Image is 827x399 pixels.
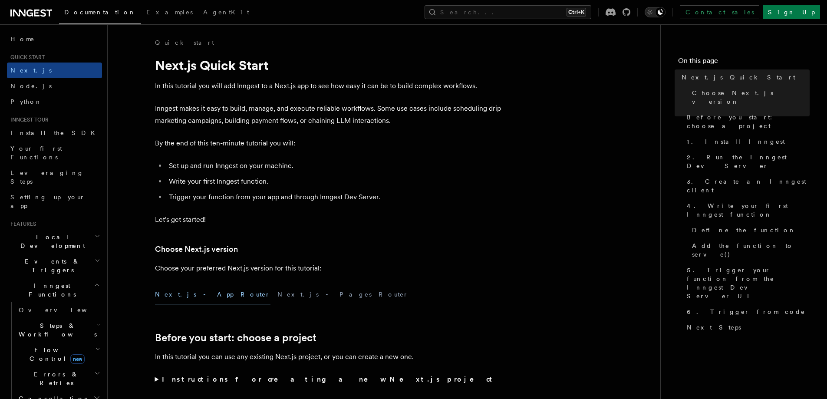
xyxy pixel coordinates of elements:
[64,9,136,16] span: Documentation
[166,175,502,188] li: Write your first Inngest function.
[166,160,502,172] li: Set up and run Inngest on your machine.
[146,9,193,16] span: Examples
[678,69,810,85] a: Next.js Quick Start
[155,80,502,92] p: In this tutorial you will add Inngest to a Next.js app to see how easy it can be to build complex...
[15,318,102,342] button: Steps & Workflows
[7,189,102,214] a: Setting up your app
[10,98,42,105] span: Python
[155,57,502,73] h1: Next.js Quick Start
[687,113,810,130] span: Before you start: choose a project
[277,285,409,304] button: Next.js - Pages Router
[7,165,102,189] a: Leveraging Steps
[680,5,759,19] a: Contact sales
[645,7,666,17] button: Toggle dark mode
[7,254,102,278] button: Events & Triggers
[692,89,810,106] span: Choose Next.js version
[59,3,141,24] a: Documentation
[683,320,810,335] a: Next Steps
[567,8,586,16] kbd: Ctrl+K
[19,307,108,313] span: Overview
[7,94,102,109] a: Python
[425,5,591,19] button: Search...Ctrl+K
[155,102,502,127] p: Inngest makes it easy to build, manage, and execute reliable workflows. Some use cases include sc...
[7,257,95,274] span: Events & Triggers
[687,137,785,146] span: 1. Install Inngest
[7,54,45,61] span: Quick start
[166,191,502,203] li: Trigger your function from your app and through Inngest Dev Server.
[7,78,102,94] a: Node.js
[15,321,97,339] span: Steps & Workflows
[15,346,96,363] span: Flow Control
[10,169,84,185] span: Leveraging Steps
[141,3,198,23] a: Examples
[198,3,254,23] a: AgentKit
[687,266,810,300] span: 5. Trigger your function from the Inngest Dev Server UI
[689,238,810,262] a: Add the function to serve()
[7,116,49,123] span: Inngest tour
[692,226,796,234] span: Define the function
[763,5,820,19] a: Sign Up
[689,85,810,109] a: Choose Next.js version
[687,201,810,219] span: 4. Write your first Inngest function
[70,354,85,364] span: new
[10,82,52,89] span: Node.js
[10,145,62,161] span: Your first Functions
[7,31,102,47] a: Home
[7,233,95,250] span: Local Development
[692,241,810,259] span: Add the function to serve()
[683,198,810,222] a: 4. Write your first Inngest function
[7,221,36,228] span: Features
[689,222,810,238] a: Define the function
[155,351,502,363] p: In this tutorial you can use any existing Next.js project, or you can create a new one.
[7,141,102,165] a: Your first Functions
[155,38,214,47] a: Quick start
[678,56,810,69] h4: On this page
[683,149,810,174] a: 2. Run the Inngest Dev Server
[687,177,810,195] span: 3. Create an Inngest client
[687,323,741,332] span: Next Steps
[7,63,102,78] a: Next.js
[683,262,810,304] a: 5. Trigger your function from the Inngest Dev Server UI
[683,109,810,134] a: Before you start: choose a project
[155,285,270,304] button: Next.js - App Router
[7,125,102,141] a: Install the SDK
[10,194,85,209] span: Setting up your app
[15,302,102,318] a: Overview
[15,370,94,387] span: Errors & Retries
[7,278,102,302] button: Inngest Functions
[682,73,795,82] span: Next.js Quick Start
[155,243,238,255] a: Choose Next.js version
[155,332,316,344] a: Before you start: choose a project
[7,229,102,254] button: Local Development
[687,307,805,316] span: 6. Trigger from code
[683,174,810,198] a: 3. Create an Inngest client
[687,153,810,170] span: 2. Run the Inngest Dev Server
[15,366,102,391] button: Errors & Retries
[683,304,810,320] a: 6. Trigger from code
[10,67,52,74] span: Next.js
[155,214,502,226] p: Let's get started!
[7,281,94,299] span: Inngest Functions
[155,137,502,149] p: By the end of this ten-minute tutorial you will:
[15,342,102,366] button: Flow Controlnew
[155,262,502,274] p: Choose your preferred Next.js version for this tutorial:
[162,375,496,383] strong: Instructions for creating a new Next.js project
[683,134,810,149] a: 1. Install Inngest
[10,129,100,136] span: Install the SDK
[155,373,502,386] summary: Instructions for creating a new Next.js project
[203,9,249,16] span: AgentKit
[10,35,35,43] span: Home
